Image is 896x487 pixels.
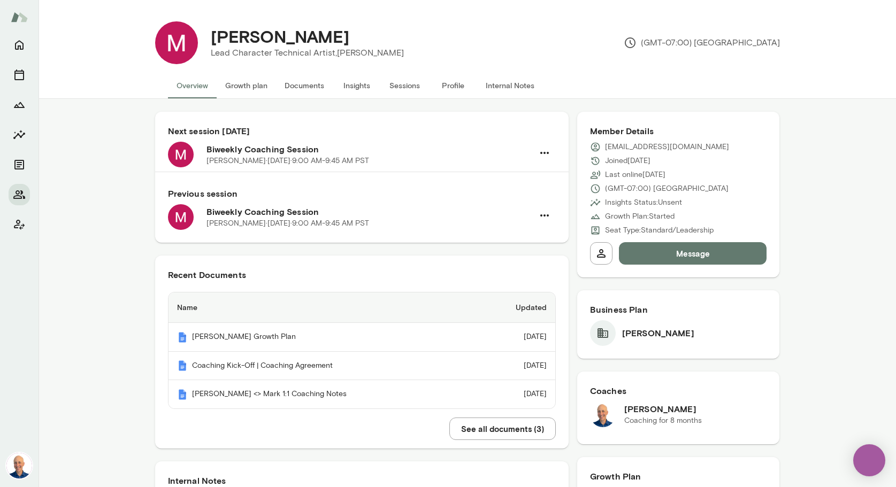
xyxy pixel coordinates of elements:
button: Message [619,242,767,265]
p: Joined [DATE] [605,156,650,166]
img: Mento | Coaching sessions [177,332,188,343]
button: Members [9,184,30,205]
h6: Coaches [590,384,767,397]
button: Growth Plan [9,94,30,115]
p: Last online [DATE] [605,169,665,180]
th: [PERSON_NAME] Growth Plan [169,323,476,352]
p: [PERSON_NAME] · [DATE] · 9:00 AM-9:45 AM PST [206,156,369,166]
p: Insights Status: Unsent [605,197,682,208]
button: Documents [276,73,333,98]
h6: [PERSON_NAME] [624,403,702,415]
h6: Previous session [168,187,556,200]
h6: Business Plan [590,303,767,316]
button: Client app [9,214,30,235]
img: Mark Lazen [6,453,32,478]
img: Mento | Coaching sessions [177,360,188,371]
h6: Internal Notes [168,474,556,487]
button: Home [9,34,30,56]
p: (GMT-07:00) [GEOGRAPHIC_DATA] [605,183,729,194]
h6: Biweekly Coaching Session [206,205,533,218]
p: Seat Type: Standard/Leadership [605,225,714,236]
button: Growth plan [217,73,276,98]
button: Insights [333,73,381,98]
h6: Recent Documents [168,268,556,281]
button: Overview [168,73,217,98]
td: [DATE] [476,380,555,408]
td: [DATE] [476,323,555,352]
p: Lead Character Technical Artist, [PERSON_NAME] [211,47,404,59]
p: (GMT-07:00) [GEOGRAPHIC_DATA] [624,36,780,49]
img: Mark Lazen [590,401,616,427]
h6: Growth Plan [590,470,767,483]
p: Growth Plan: Started [605,211,675,222]
h6: Next session [DATE] [168,125,556,137]
h6: Biweekly Coaching Session [206,143,533,156]
button: Documents [9,154,30,175]
button: Sessions [381,73,429,98]
img: MatthewG Sherman [155,21,198,64]
p: [PERSON_NAME] · [DATE] · 9:00 AM-9:45 AM PST [206,218,369,229]
h4: [PERSON_NAME] [211,26,349,47]
th: [PERSON_NAME] <> Mark 1:1 Coaching Notes [169,380,476,408]
th: Updated [476,292,555,323]
img: Mento | Coaching sessions [177,389,188,400]
th: Name [169,292,476,323]
th: Coaching Kick-Off | Coaching Agreement [169,352,476,381]
td: [DATE] [476,352,555,381]
h6: Member Details [590,125,767,137]
button: Sessions [9,64,30,86]
img: Mento [11,7,28,27]
p: [EMAIL_ADDRESS][DOMAIN_NAME] [605,142,729,152]
h6: [PERSON_NAME] [622,327,694,339]
button: Insights [9,124,30,145]
p: Coaching for 8 months [624,415,702,426]
button: Internal Notes [477,73,543,98]
button: See all documents (3) [449,418,556,440]
button: Profile [429,73,477,98]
